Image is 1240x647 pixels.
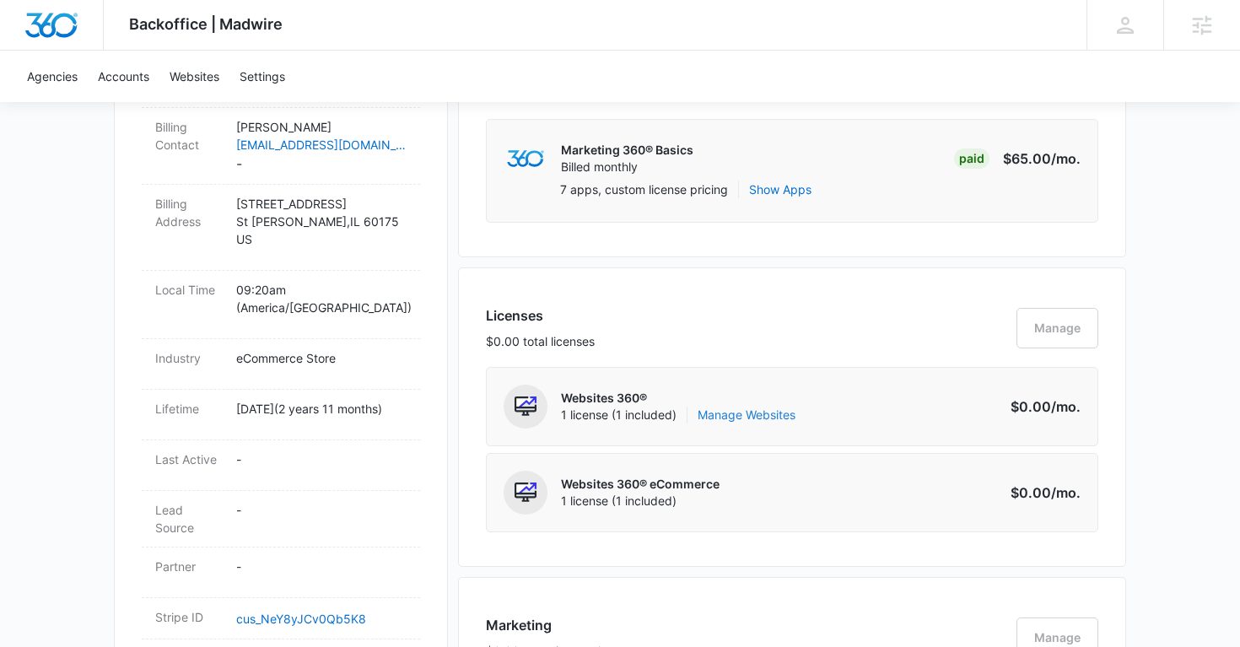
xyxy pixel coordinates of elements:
[1051,398,1081,415] span: /mo.
[155,450,223,468] dt: Last Active
[155,608,223,626] dt: Stripe ID
[561,159,693,175] p: Billed monthly
[155,281,223,299] dt: Local Time
[486,305,595,326] h3: Licenses
[142,271,420,339] div: Local Time09:20am (America/[GEOGRAPHIC_DATA])
[236,349,407,367] p: eCommerce Store
[236,136,407,154] a: [EMAIL_ADDRESS][DOMAIN_NAME]
[142,108,420,185] div: Billing Contact[PERSON_NAME][EMAIL_ADDRESS][DOMAIN_NAME]-
[236,400,407,418] p: [DATE] ( 2 years 11 months )
[560,181,728,198] p: 7 apps, custom license pricing
[1001,396,1081,417] p: $0.00
[1001,148,1081,169] p: $65.00
[236,195,407,248] p: [STREET_ADDRESS] St [PERSON_NAME] , IL 60175 US
[129,15,283,33] span: Backoffice | Madwire
[561,407,795,423] span: 1 license (1 included)
[155,501,223,536] dt: Lead Source
[236,118,407,174] dd: -
[486,332,595,350] p: $0.00 total licenses
[236,501,407,519] p: -
[1001,483,1081,503] p: $0.00
[236,558,407,575] p: -
[142,598,420,639] div: Stripe IDcus_NeY8yJCv0Qb5K8
[155,195,223,230] dt: Billing Address
[561,390,795,407] p: Websites 360®
[142,339,420,390] div: IndustryeCommerce Store
[561,493,720,510] span: 1 license (1 included)
[155,118,223,154] dt: Billing Contact
[155,558,223,575] dt: Partner
[698,407,795,423] a: Manage Websites
[17,51,88,102] a: Agencies
[142,491,420,547] div: Lead Source-
[954,148,989,169] div: Paid
[561,476,720,493] p: Websites 360® eCommerce
[142,440,420,491] div: Last Active-
[236,118,407,136] p: [PERSON_NAME]
[88,51,159,102] a: Accounts
[142,390,420,440] div: Lifetime[DATE](2 years 11 months)
[561,142,693,159] p: Marketing 360® Basics
[142,185,420,271] div: Billing Address[STREET_ADDRESS]St [PERSON_NAME],IL 60175US
[155,400,223,418] dt: Lifetime
[159,51,229,102] a: Websites
[236,450,407,468] p: -
[236,612,366,626] a: cus_NeY8yJCv0Qb5K8
[142,547,420,598] div: Partner-
[236,281,407,316] p: 09:20am ( America/[GEOGRAPHIC_DATA] )
[155,349,223,367] dt: Industry
[229,51,295,102] a: Settings
[1051,150,1081,167] span: /mo.
[507,150,543,168] img: marketing360Logo
[486,615,601,635] h3: Marketing
[1051,484,1081,501] span: /mo.
[749,181,811,198] button: Show Apps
